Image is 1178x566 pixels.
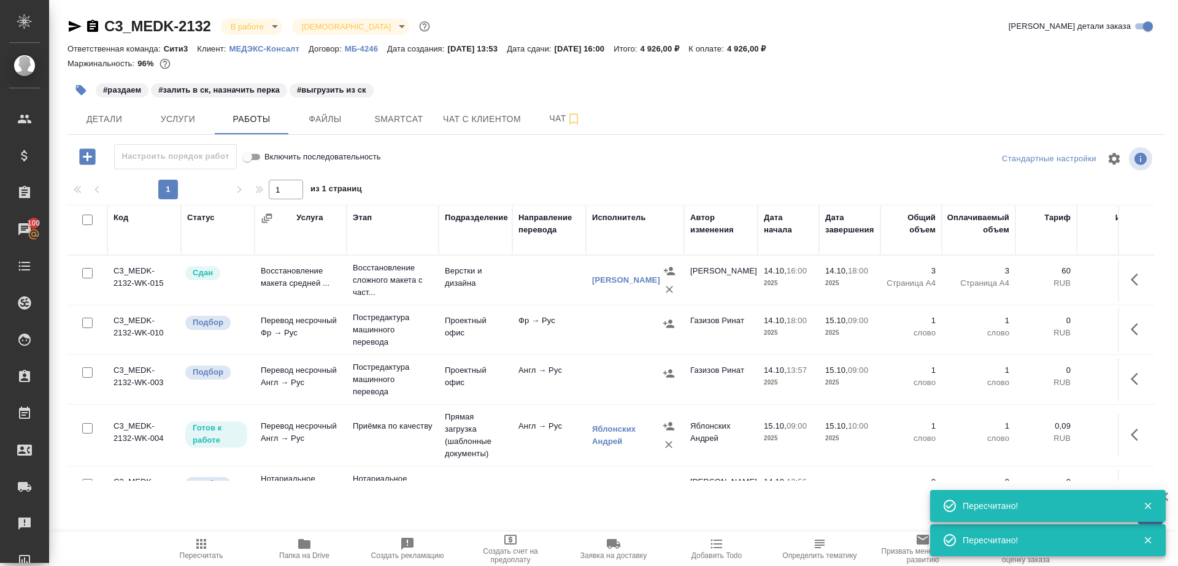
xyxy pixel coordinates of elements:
[71,144,104,169] button: Добавить работу
[614,44,640,53] p: Итого:
[764,365,787,375] p: 14.10,
[279,551,329,560] span: Папка на Drive
[660,435,678,454] button: Удалить
[387,44,447,53] p: Дата создания:
[353,420,433,432] p: Приёмка по качеству
[562,532,665,566] button: Заявка на доставку
[787,477,807,486] p: 13:56
[67,44,164,53] p: Ответственная команда:
[1022,377,1071,389] p: RUB
[963,534,1125,546] div: Пересчитано!
[1123,364,1153,394] button: Здесь прячутся важные кнопки
[512,308,586,351] td: Фр → Рус
[592,424,636,446] a: Яблонских Андрей
[229,44,309,53] p: МЕДЭКС-Консалт
[371,551,444,560] span: Создать рекламацию
[197,44,229,53] p: Клиент:
[999,150,1099,169] div: split button
[887,364,936,377] p: 1
[137,59,156,68] p: 96%
[848,365,868,375] p: 09:00
[825,421,848,430] p: 15.10,
[67,77,94,104] button: Добавить тэг
[193,267,213,279] p: Сдан
[255,358,347,401] td: Перевод несрочный Англ → Рус
[1115,212,1138,224] div: Итого
[887,265,936,277] p: 3
[787,266,807,275] p: 16:00
[255,467,347,516] td: Нотариальное заверение подлинн...
[1083,476,1138,488] p: 0
[787,316,807,325] p: 18:00
[592,212,646,224] div: Исполнитель
[665,532,768,566] button: Добавить Todo
[512,358,586,401] td: Англ → Рус
[887,277,936,289] p: Страница А4
[660,280,679,299] button: Удалить
[1135,500,1160,511] button: Закрыть
[825,316,848,325] p: 15.10,
[353,262,433,299] p: Восстановление сложного макета с част...
[782,551,857,560] span: Определить тематику
[104,18,211,34] a: C3_MEDK-2132
[184,476,248,492] div: Можно подбирать исполнителей
[227,21,268,32] button: В работе
[75,112,134,127] span: Детали
[536,111,595,126] span: Чат
[3,214,46,245] a: 100
[660,262,679,280] button: Назначить
[691,551,742,560] span: Добавить Todo
[1083,420,1138,432] p: 0,09
[1022,476,1071,488] p: 0
[187,212,215,224] div: Статус
[148,112,207,127] span: Услуги
[1044,212,1071,224] div: Тариф
[825,432,874,445] p: 2025
[466,547,555,564] span: Создать счет на предоплату
[1123,315,1153,344] button: Здесь прячутся важные кнопки
[887,476,936,488] p: 0
[1022,265,1071,277] p: 60
[184,420,248,449] div: Исполнитель может приступить к работе
[764,421,787,430] p: 15.10,
[948,377,1009,389] p: слово
[787,421,807,430] p: 09:00
[448,44,507,53] p: [DATE] 13:53
[660,476,678,494] button: Назначить
[580,551,647,560] span: Заявка на доставку
[255,259,347,302] td: Восстановление макета средней ...
[887,212,936,236] div: Общий объем
[150,532,253,566] button: Пересчитать
[1022,364,1071,377] p: 0
[825,365,848,375] p: 15.10,
[684,358,758,401] td: Газизов Ринат
[825,377,874,389] p: 2025
[887,327,936,339] p: слово
[297,84,366,96] p: #выгрузить из ск
[848,266,868,275] p: 18:00
[443,112,521,127] span: Чат с клиентом
[309,44,345,53] p: Договор:
[298,21,395,32] button: [DEMOGRAPHIC_DATA]
[255,308,347,351] td: Перевод несрочный Фр → Рус
[158,84,280,96] p: #залить в ск, назначить перка
[764,432,813,445] p: 2025
[253,532,356,566] button: Папка на Drive
[660,315,678,333] button: Назначить
[948,432,1009,445] p: слово
[229,43,309,53] a: МЕДЭКС-Консалт
[871,532,974,566] button: Призвать менеджера по развитию
[1123,476,1153,505] button: Здесь прячутся важные кнопки
[1123,265,1153,294] button: Здесь прячутся важные кнопки
[221,18,282,35] div: В работе
[764,377,813,389] p: 2025
[1083,327,1138,339] p: RUB
[684,259,758,302] td: [PERSON_NAME]
[1099,144,1129,174] span: Настроить таблицу
[566,112,581,126] svg: Подписаться
[555,44,614,53] p: [DATE] 16:00
[764,327,813,339] p: 2025
[1022,420,1071,432] p: 0,09
[1129,147,1155,170] span: Посмотреть информацию
[825,212,874,236] div: Дата завершения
